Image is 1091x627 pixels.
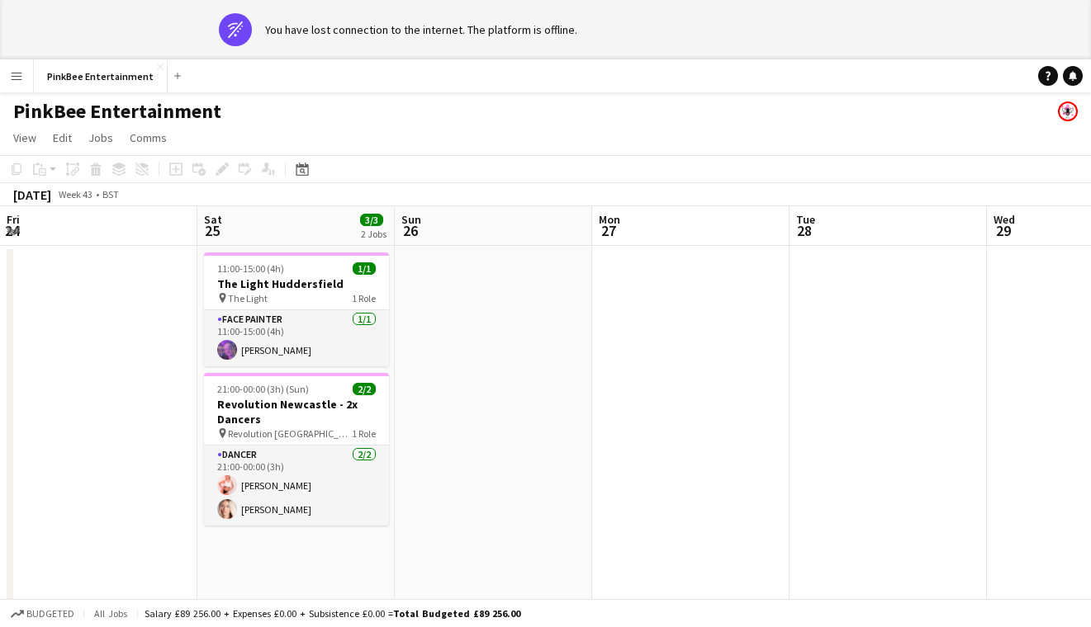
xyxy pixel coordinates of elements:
span: 2/2 [353,383,376,395]
span: 24 [4,221,20,240]
span: Sat [204,212,222,227]
div: 2 Jobs [361,228,387,240]
button: Budgeted [8,605,77,623]
span: Sun [401,212,421,227]
span: Revolution [GEOGRAPHIC_DATA] [228,427,352,440]
a: Edit [46,127,78,148]
span: 3/3 [360,214,383,226]
span: 26 [399,221,421,240]
app-user-avatar: Pink Bee [1058,101,1078,121]
span: 25 [202,221,222,240]
a: View [7,127,43,148]
span: Budgeted [26,608,74,620]
app-card-role: Dancer2/221:00-00:00 (3h)[PERSON_NAME][PERSON_NAME] [204,445,389,526]
span: Week 43 [55,188,96,200]
span: 1 Role [352,292,376,304]
div: You have lost connection to the internet. The platform is offline. [265,22,577,37]
span: Mon [599,212,620,227]
span: Comms [130,130,167,145]
span: Wed [994,212,1015,227]
div: Salary £89 256.00 + Expenses £0.00 + Subsistence £0.00 = [145,607,520,620]
div: [DATE] [13,186,51,203]
app-job-card: 21:00-00:00 (3h) (Sun)2/2Revolution Newcastle - 2x Dancers Revolution [GEOGRAPHIC_DATA]1 RoleDanc... [204,373,389,526]
span: 1 Role [352,427,376,440]
a: Comms [123,127,173,148]
span: View [13,130,36,145]
span: 11:00-15:00 (4h) [217,262,284,275]
span: The Light [228,292,268,304]
app-card-role: Face Painter1/111:00-15:00 (4h)[PERSON_NAME] [204,310,389,366]
app-job-card: 11:00-15:00 (4h)1/1The Light Huddersfield The Light1 RoleFace Painter1/111:00-15:00 (4h)[PERSON_N... [204,252,389,366]
span: 21:00-00:00 (3h) (Sun) [217,383,309,395]
span: Total Budgeted £89 256.00 [393,607,520,620]
span: 1/1 [353,262,376,275]
span: Jobs [88,130,113,145]
span: Fri [7,212,20,227]
span: Edit [53,130,72,145]
h3: Revolution Newcastle - 2x Dancers [204,397,389,427]
span: All jobs [91,607,130,620]
span: 29 [991,221,1015,240]
span: 27 [596,221,620,240]
h3: The Light Huddersfield [204,276,389,291]
span: 28 [794,221,815,240]
h1: PinkBee Entertainment [13,99,221,124]
span: Tue [796,212,815,227]
a: Jobs [82,127,120,148]
button: PinkBee Entertainment [34,60,168,92]
div: BST [102,188,119,200]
